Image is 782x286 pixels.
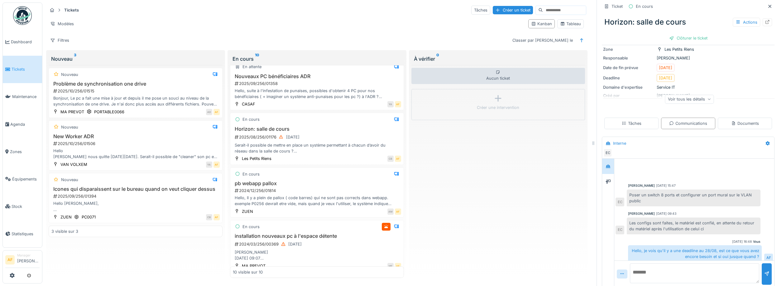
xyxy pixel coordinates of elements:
[51,55,220,63] div: Nouveau
[510,36,576,45] div: Classer par [PERSON_NAME] le
[616,198,624,206] div: EC
[732,239,752,244] div: [DATE] 16:48
[233,249,401,261] div: [PERSON_NAME] [DATE] 09:07 Bonjour, merci de retirer ce matériel non fourni par le département in...
[213,214,220,220] div: AF
[74,55,76,63] sup: 3
[531,21,552,27] div: Kanban
[436,55,439,63] sup: 0
[3,110,42,138] a: Agenda
[764,254,773,262] div: AF
[613,140,626,146] div: Interne
[603,75,654,81] div: Deadline
[3,193,42,220] a: Stock
[286,134,300,140] div: [DATE]
[51,148,220,160] div: Hello [PERSON_NAME] nous quitte [DATE][DATE]. Serait-il possible de "cleaner" son pc et de l'attr...
[603,65,654,71] div: Date de fin prévue
[12,66,40,72] span: Tickets
[395,209,401,215] div: AF
[733,18,760,27] div: Actions
[53,141,220,147] div: 2025/10/256/01506
[17,253,40,258] div: Manager
[603,84,773,90] div: Service IT
[667,34,710,42] div: Clôturer le ticket
[234,188,401,194] div: 2024/12/256/01814
[51,81,220,87] h3: Problème de synchronisation one drive
[288,241,302,247] div: [DATE]
[387,101,394,107] div: YA
[60,162,87,167] div: VAN VOLXEM
[753,239,760,244] div: Vous
[395,101,401,107] div: AF
[612,3,623,9] div: Ticket
[12,94,40,100] span: Maintenance
[3,165,42,193] a: Équipements
[242,116,260,122] div: En cours
[51,200,220,212] div: Hello [PERSON_NAME], Quand on veut cliquer sur un icone ou sur le bureau les icones disparaissent...
[233,88,401,100] div: Hello, suite à l'infestation de punaises, possibles d'obtenir 4 PC pour nos bénéficiaires ( + ima...
[51,228,78,234] div: 3 visible sur 3
[603,84,654,90] div: Domaine d'expertise
[602,14,775,30] div: Horizon: salle de cours
[233,55,401,63] div: En cours
[60,109,84,115] div: MA PREVOT
[627,218,760,234] div: Les configs sont faites, le matériel est confié, en attente du retour du matériel après l'utilisa...
[387,156,394,162] div: CB
[53,88,220,94] div: 2025/10/256/01515
[603,55,773,61] div: [PERSON_NAME]
[628,211,655,216] div: [PERSON_NAME]
[233,181,401,186] h3: pb webapp pallox
[255,55,259,63] sup: 10
[603,46,654,52] div: Zone
[62,7,81,13] strong: Tickets
[669,120,707,126] div: Communications
[387,209,394,215] div: AM
[477,105,519,110] div: Créer une intervention
[233,73,401,79] h3: Nouveaux PC bénéficiaires ADR
[51,95,220,107] div: Bonjour, Le pc a fait une mise à jour et depuis il me pose un souci au niveau de la synchronisati...
[234,133,401,141] div: 2025/08/256/01176
[242,171,260,177] div: En cours
[213,109,220,115] div: AF
[627,190,760,206] div: Poser un switch 8 ports et configurer un port mural sur le VLAN public
[94,109,124,115] div: PORTABLE0066
[10,121,40,127] span: Agenda
[3,83,42,110] a: Maintenance
[206,162,212,168] div: YA
[659,65,672,71] div: [DATE]
[12,204,40,209] span: Stock
[731,120,759,126] div: Documents
[395,156,401,162] div: AF
[603,55,654,61] div: Responsable
[242,263,266,269] div: MA PREVOT
[3,220,42,247] a: Statistiques
[603,148,612,157] div: EC
[242,209,253,214] div: ZUEN
[12,231,40,237] span: Statistiques
[47,19,77,28] div: Modèles
[471,6,490,15] div: Tâches
[60,214,72,220] div: ZUEN
[206,214,212,220] div: CB
[12,176,40,182] span: Équipements
[51,186,220,192] h3: Icones qui disparaissent sur le bureau quand on veut cliquer dessus
[636,3,653,9] div: En cours
[47,36,72,45] div: Filtres
[493,6,533,14] div: Créer un ticket
[233,195,401,207] div: Hello, Il y a plein de pallox ( code barres) qui ne sont pas corrects dans webapp. exemple P0256 ...
[242,156,271,162] div: Les Petits Riens
[3,56,42,83] a: Tickets
[3,28,42,56] a: Dashboard
[411,68,585,84] div: Aucun ticket
[414,55,583,63] div: À vérifier
[234,240,401,248] div: 2024/03/256/00369
[206,109,212,115] div: AD
[387,263,394,269] div: ME
[242,101,255,107] div: CASAF
[233,126,401,132] h3: Horizon: salle de cours
[10,149,40,155] span: Zones
[17,253,40,266] li: [PERSON_NAME]
[61,124,78,130] div: Nouveau
[234,81,401,87] div: 2025/09/256/01358
[656,183,676,188] div: [DATE] 15:47
[3,138,42,165] a: Zones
